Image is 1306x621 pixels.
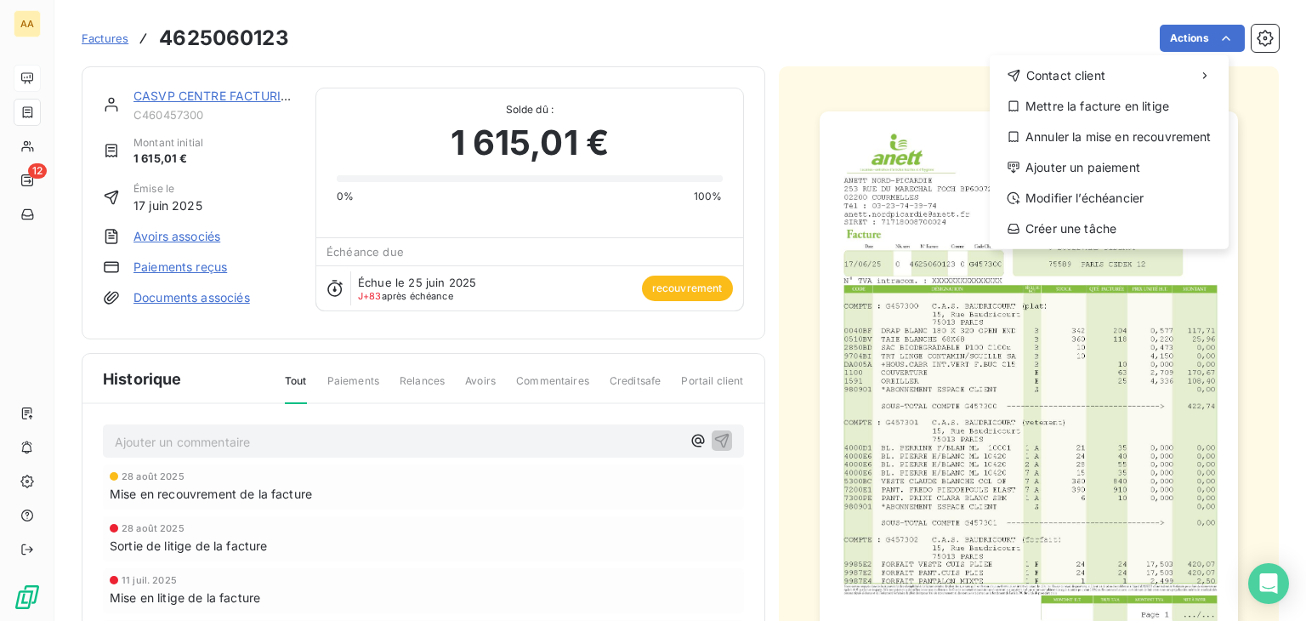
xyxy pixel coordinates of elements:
[997,123,1222,151] div: Annuler la mise en recouvrement
[997,93,1222,120] div: Mettre la facture en litige
[990,55,1229,249] div: Actions
[997,185,1222,212] div: Modifier l’échéancier
[1026,67,1105,84] span: Contact client
[997,154,1222,181] div: Ajouter un paiement
[997,215,1222,242] div: Créer une tâche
